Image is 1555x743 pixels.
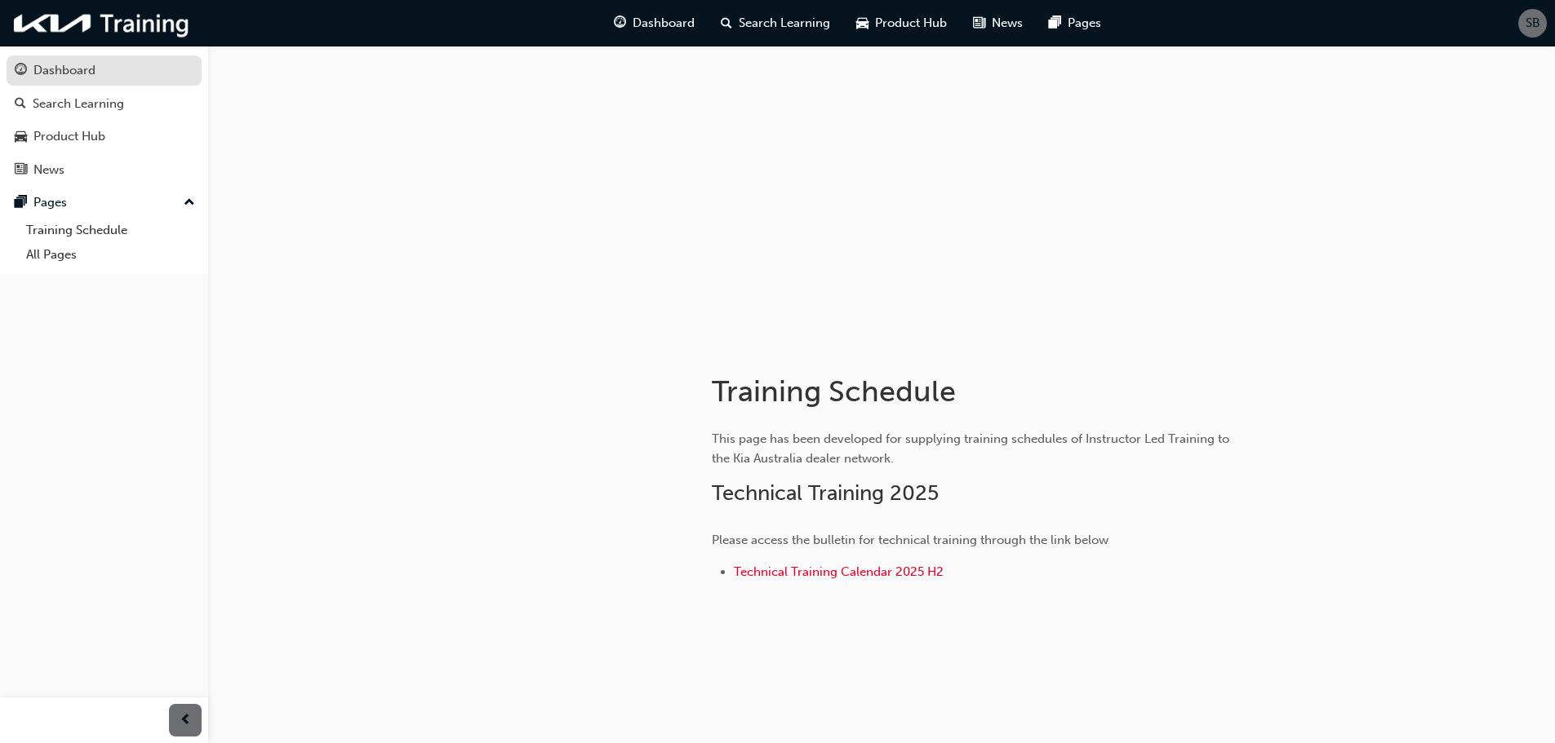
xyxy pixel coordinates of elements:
button: Pages [7,188,202,218]
span: pages-icon [1049,13,1061,33]
span: News [992,14,1023,33]
button: DashboardSearch LearningProduct HubNews [7,52,202,188]
span: Search Learning [739,14,830,33]
span: Dashboard [633,14,695,33]
a: search-iconSearch Learning [708,7,843,40]
a: car-iconProduct Hub [843,7,960,40]
span: up-icon [184,192,195,214]
span: car-icon [15,130,27,144]
span: Pages [1068,14,1101,33]
a: Product Hub [7,122,202,152]
span: search-icon [721,13,732,33]
span: Please access the bulletin for technical training through the link below [712,533,1108,547]
span: guage-icon [15,64,27,78]
a: guage-iconDashboard [601,7,708,40]
a: pages-iconPages [1036,7,1114,40]
h1: Training Schedule [712,374,1247,409]
a: news-iconNews [960,7,1036,40]
a: Dashboard [7,55,202,86]
a: Search Learning [7,89,202,119]
a: Technical Training Calendar 2025 H2 [734,564,944,579]
a: All Pages [20,242,202,268]
span: This page has been developed for supplying training schedules of Instructor Led Training to the K... [712,431,1233,466]
div: Product Hub [33,127,105,146]
span: search-icon [15,97,26,112]
a: News [7,155,202,185]
span: guage-icon [614,13,626,33]
span: Product Hub [875,14,947,33]
div: Pages [33,193,67,212]
span: car-icon [856,13,869,33]
span: SB [1526,14,1540,33]
span: news-icon [15,163,27,178]
a: Training Schedule [20,218,202,243]
div: Search Learning [33,95,124,113]
span: prev-icon [180,710,192,731]
span: Technical Training 2025 [712,480,939,506]
span: pages-icon [15,196,27,210]
img: kia-training [8,7,196,40]
button: SB [1518,9,1547,38]
div: News [33,161,64,179]
div: Dashboard [33,61,96,80]
span: news-icon [973,13,985,33]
